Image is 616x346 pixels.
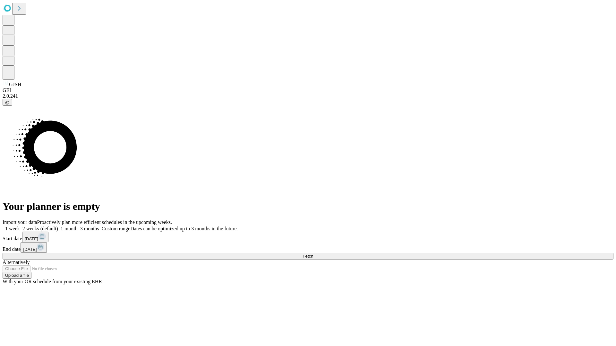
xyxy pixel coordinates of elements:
span: Fetch [303,254,313,259]
div: 2.0.241 [3,93,613,99]
span: Alternatively [3,259,30,265]
h1: Your planner is empty [3,201,613,212]
div: GEI [3,87,613,93]
span: Dates can be optimized up to 3 months in the future. [130,226,238,231]
button: @ [3,99,12,106]
button: [DATE] [21,242,47,253]
span: 3 months [80,226,99,231]
span: Custom range [102,226,130,231]
span: Proactively plan more efficient schedules in the upcoming weeks. [37,219,172,225]
button: Upload a file [3,272,31,279]
span: 1 week [5,226,20,231]
button: Fetch [3,253,613,259]
span: [DATE] [25,236,38,241]
button: [DATE] [22,232,48,242]
div: Start date [3,232,613,242]
span: 2 weeks (default) [22,226,58,231]
span: 1 month [61,226,78,231]
span: [DATE] [23,247,37,252]
div: End date [3,242,613,253]
span: @ [5,100,10,105]
span: With your OR schedule from your existing EHR [3,279,102,284]
span: GJSH [9,82,21,87]
span: Import your data [3,219,37,225]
